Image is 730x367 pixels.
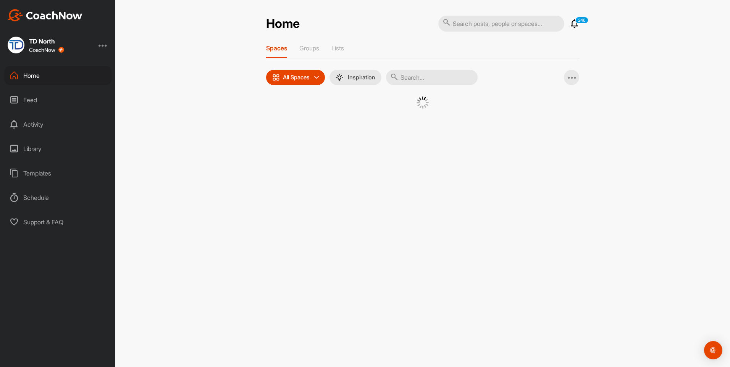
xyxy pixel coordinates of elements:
[4,90,112,109] div: Feed
[283,74,310,80] p: All Spaces
[266,16,300,31] h2: Home
[417,97,429,109] img: G6gVgL6ErOh57ABN0eRmCEwV0I4iEi4d8EwaPGI0tHgoAbU4EAHFLEQAh+QQFCgALACwIAA4AGAASAAAEbHDJSesaOCdk+8xg...
[704,341,722,359] div: Open Intercom Messenger
[266,44,287,52] p: Spaces
[8,37,24,53] img: square_a2c626d8416b12200a2ebc46ed2e55fa.jpg
[336,74,343,81] img: menuIcon
[575,17,588,24] p: 246
[29,38,64,44] div: TD North
[29,47,64,53] div: CoachNow
[386,70,478,85] input: Search...
[299,44,319,52] p: Groups
[272,74,280,81] img: icon
[4,188,112,207] div: Schedule
[4,212,112,232] div: Support & FAQ
[4,164,112,183] div: Templates
[8,9,82,21] img: CoachNow
[4,66,112,85] div: Home
[348,74,375,80] p: Inspiration
[331,44,344,52] p: Lists
[4,115,112,134] div: Activity
[4,139,112,158] div: Library
[438,16,564,32] input: Search posts, people or spaces...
